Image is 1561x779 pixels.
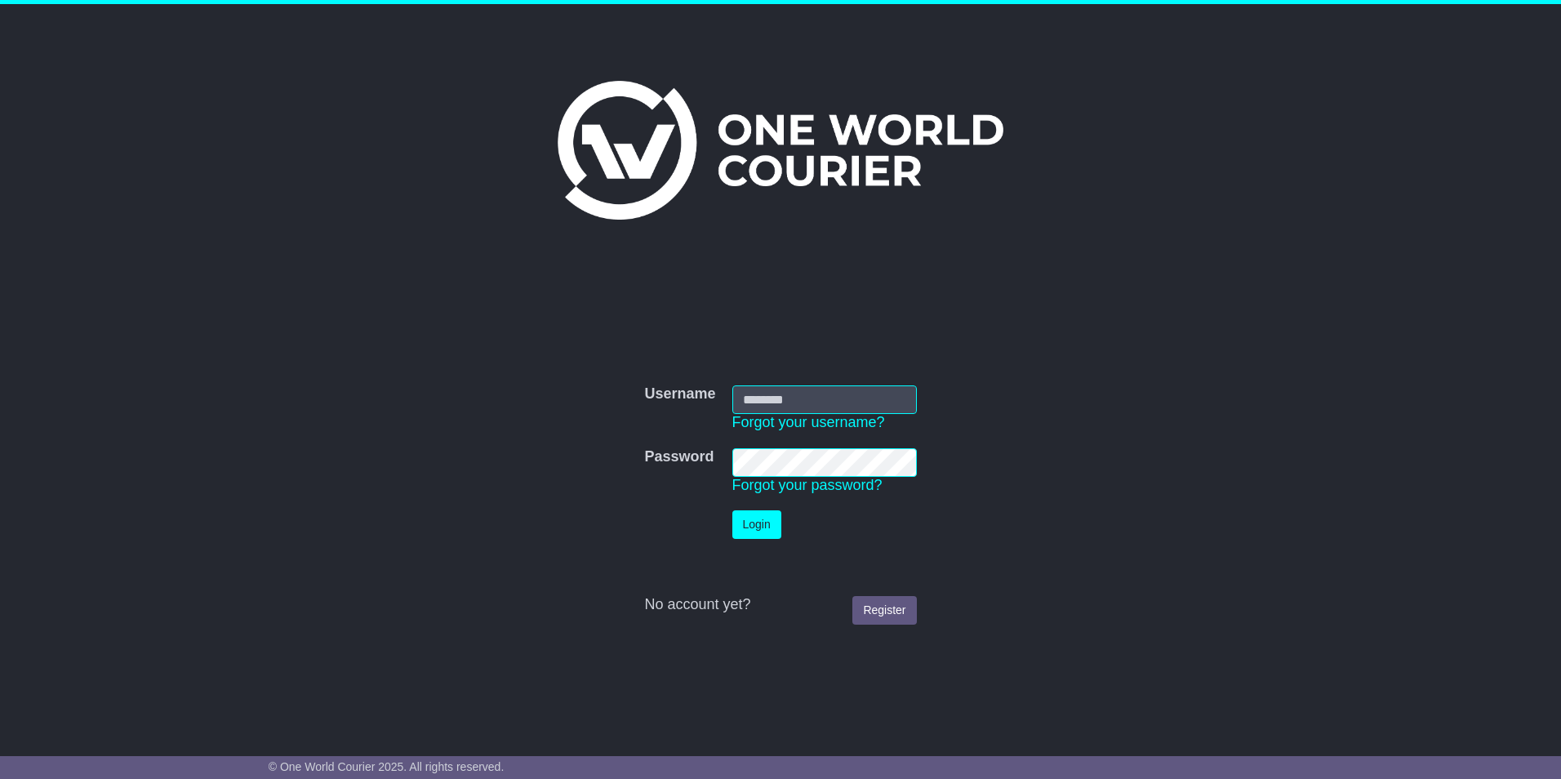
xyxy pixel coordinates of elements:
span: © One World Courier 2025. All rights reserved. [269,760,505,773]
label: Username [644,385,715,403]
img: One World [558,81,1003,220]
a: Forgot your username? [732,414,885,430]
label: Password [644,448,714,466]
a: Register [852,596,916,625]
div: No account yet? [644,596,916,614]
button: Login [732,510,781,539]
a: Forgot your password? [732,477,883,493]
